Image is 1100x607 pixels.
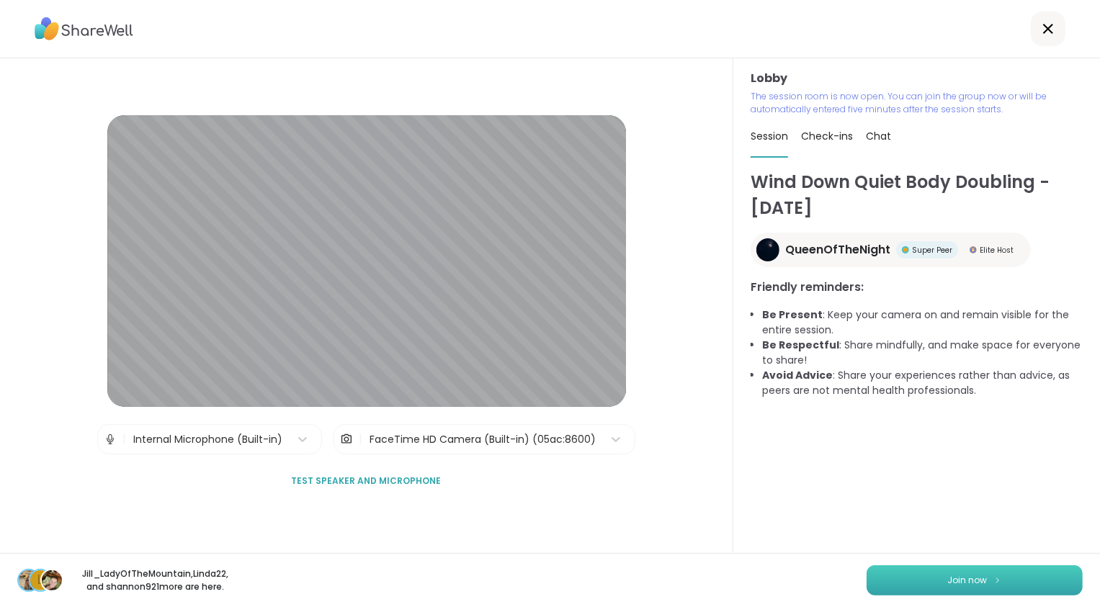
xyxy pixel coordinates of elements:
[42,570,62,590] img: shannon921
[948,574,988,587] span: Join now
[762,307,823,322] b: Be Present
[751,70,1083,87] h3: Lobby
[866,129,891,143] span: Chat
[122,425,126,454] span: |
[286,466,447,496] button: Test speaker and microphone
[751,233,1031,267] a: QueenOfTheNightQueenOfTheNightSuper PeerSuper PeerElite HostElite Host
[359,425,362,454] span: |
[751,90,1083,116] p: The session room is now open. You can join the group now or will be automatically entered five mi...
[912,245,952,256] span: Super Peer
[756,238,779,261] img: QueenOfTheNight
[751,169,1083,221] h1: Wind Down Quiet Body Doubling - [DATE]
[980,245,1014,256] span: Elite Host
[751,129,788,143] span: Session
[762,307,1083,338] li: : Keep your camera on and remain visible for the entire session.
[292,475,442,487] span: Test speaker and microphone
[902,246,909,253] img: Super Peer
[75,567,236,593] p: Jill_LadyOfTheMountain , Linda22 , and shannon921 more are here.
[104,425,117,454] img: Microphone
[762,338,1083,368] li: : Share mindfully, and make space for everyone to share!
[19,570,39,590] img: Jill_LadyOfTheMountain
[133,432,282,447] div: Internal Microphone (Built-in)
[785,241,890,258] span: QueenOfTheNight
[35,12,133,45] img: ShareWell Logo
[762,338,839,352] b: Be Respectful
[970,246,977,253] img: Elite Host
[801,129,853,143] span: Check-ins
[867,565,1083,595] button: Join now
[38,571,43,590] span: L
[993,576,1002,584] img: ShareWell Logomark
[751,279,1083,296] h3: Friendly reminders:
[762,368,1083,398] li: : Share your experiences rather than advice, as peers are not mental health professionals.
[370,432,596,447] div: FaceTime HD Camera (Built-in) (05ac:8600)
[762,368,833,382] b: Avoid Advice
[340,425,353,454] img: Camera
